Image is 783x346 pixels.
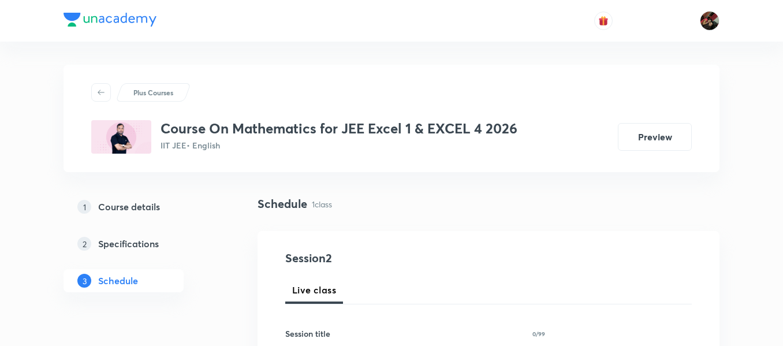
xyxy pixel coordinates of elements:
img: Shweta Kokate [700,11,719,31]
p: 2 [77,237,91,251]
h4: Schedule [258,195,307,213]
button: Preview [618,123,692,151]
span: Live class [292,283,336,297]
p: 1 [77,200,91,214]
h5: Course details [98,200,160,214]
button: avatar [594,12,613,30]
p: 1 class [312,198,332,210]
a: Company Logo [64,13,156,29]
a: 1Course details [64,195,221,218]
h5: Specifications [98,237,159,251]
img: avatar [598,16,609,26]
img: Company Logo [64,13,156,27]
p: Plus Courses [133,87,173,98]
h4: Session 2 [285,250,496,267]
p: 3 [77,274,91,288]
a: 2Specifications [64,232,221,255]
h3: Course On Mathematics for JEE Excel 1 & EXCEL 4 2026 [161,120,517,137]
p: 0/99 [532,331,545,337]
h5: Schedule [98,274,138,288]
img: 12D81399-3589-4D71-94A5-D02B2C306B3C_plus.png [91,120,151,154]
h6: Session title [285,328,330,340]
p: IIT JEE • English [161,139,517,151]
